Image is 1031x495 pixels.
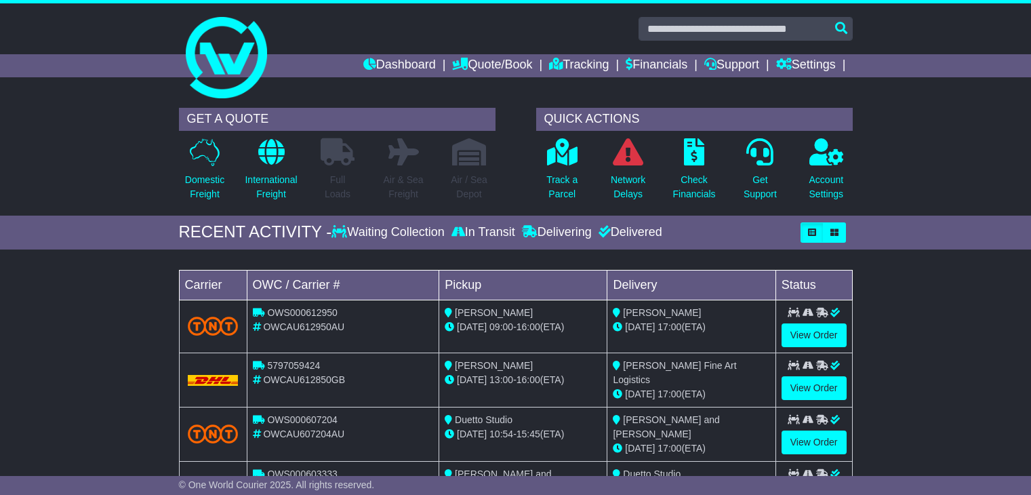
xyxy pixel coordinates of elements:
div: Delivering [519,225,595,240]
div: - (ETA) [445,373,601,387]
td: OWC / Carrier # [247,270,439,300]
a: Settings [776,54,836,77]
span: [DATE] [457,429,487,439]
span: 16:00 [517,321,540,332]
span: OWCAU612850GB [263,374,345,385]
span: [DATE] [625,443,655,454]
a: AccountSettings [809,138,845,209]
p: Domestic Freight [185,173,224,201]
a: View Order [782,376,847,400]
span: [DATE] [625,389,655,399]
span: 5797059424 [267,360,320,371]
p: Check Financials [673,173,716,201]
span: [PERSON_NAME] and [PERSON_NAME] [613,414,719,439]
p: Full Loads [321,173,355,201]
span: 09:00 [489,321,513,332]
span: [PERSON_NAME] [455,360,533,371]
div: (ETA) [613,320,769,334]
a: GetSupport [743,138,777,209]
div: Delivered [595,225,662,240]
a: Track aParcel [546,138,578,209]
a: View Order [782,431,847,454]
a: Support [704,54,759,77]
a: Quote/Book [452,54,532,77]
p: Get Support [744,173,777,201]
div: GET A QUOTE [179,108,496,131]
span: [DATE] [457,321,487,332]
span: Duetto Studio [623,469,681,479]
a: CheckFinancials [672,138,716,209]
p: Account Settings [809,173,844,201]
a: Dashboard [363,54,436,77]
div: - (ETA) [445,320,601,334]
span: OWS000607204 [267,414,338,425]
span: [DATE] [457,374,487,385]
div: (ETA) [613,441,769,456]
span: OWS000603333 [267,469,338,479]
td: Delivery [607,270,775,300]
a: Tracking [549,54,609,77]
span: 17:00 [658,443,681,454]
span: 16:00 [517,374,540,385]
img: DHL.png [188,375,239,386]
span: [PERSON_NAME] Fine Art Logistics [613,360,736,385]
span: Duetto Studio [455,414,512,425]
p: International Freight [245,173,297,201]
span: OWCAU607204AU [263,429,344,439]
span: 15:45 [517,429,540,439]
span: OWS000612950 [267,307,338,318]
td: Status [775,270,852,300]
div: QUICK ACTIONS [536,108,853,131]
span: OWCAU612950AU [263,321,344,332]
td: Pickup [439,270,607,300]
a: Financials [626,54,687,77]
div: In Transit [448,225,519,240]
div: - (ETA) [445,427,601,441]
div: Waiting Collection [331,225,447,240]
td: Carrier [179,270,247,300]
div: (ETA) [613,387,769,401]
span: [PERSON_NAME] [455,307,533,318]
a: InternationalFreight [244,138,298,209]
a: View Order [782,323,847,347]
p: Air / Sea Depot [451,173,487,201]
img: TNT_Domestic.png [188,424,239,443]
p: Track a Parcel [546,173,578,201]
div: RECENT ACTIVITY - [179,222,332,242]
span: 17:00 [658,321,681,332]
span: 10:54 [489,429,513,439]
img: TNT_Domestic.png [188,317,239,335]
a: NetworkDelays [610,138,646,209]
a: DomesticFreight [184,138,225,209]
span: 13:00 [489,374,513,385]
span: © One World Courier 2025. All rights reserved. [179,479,375,490]
p: Network Delays [611,173,645,201]
span: [DATE] [625,321,655,332]
p: Air & Sea Freight [383,173,423,201]
span: 17:00 [658,389,681,399]
span: [PERSON_NAME] [623,307,701,318]
span: [PERSON_NAME] and [PERSON_NAME] [445,469,551,494]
